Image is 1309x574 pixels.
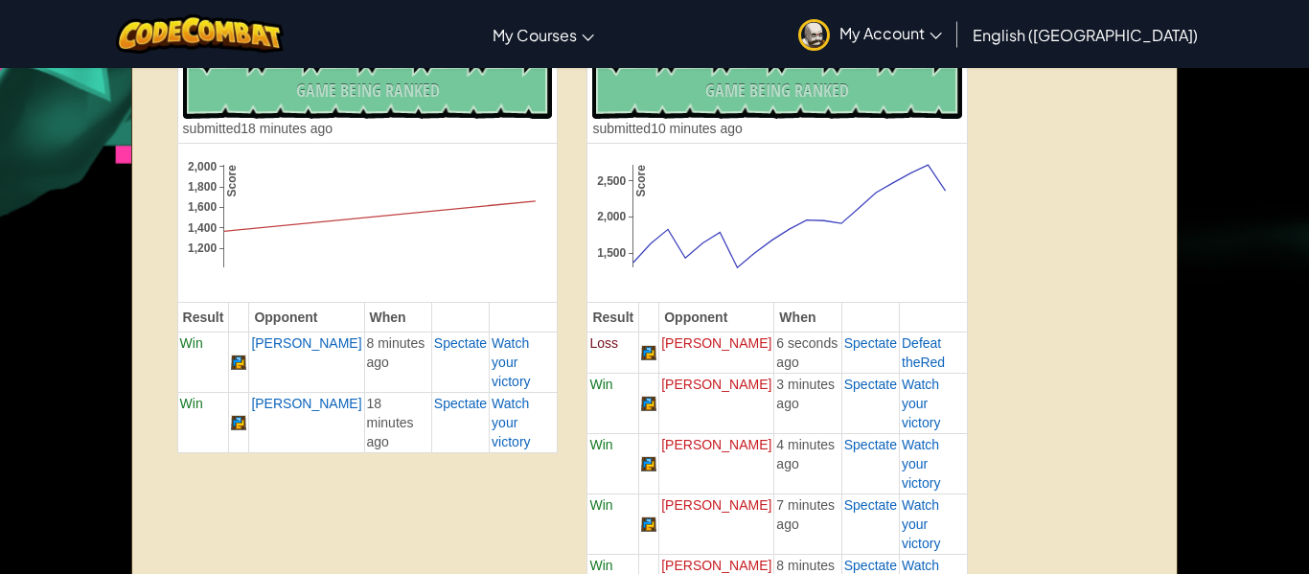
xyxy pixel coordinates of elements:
[249,302,364,332] th: Opponent
[659,302,774,332] th: Opponent
[188,159,217,172] text: 2,000
[902,335,945,370] a: Defeat theRed
[188,241,217,255] text: 1,200
[659,494,774,554] td: [PERSON_NAME]
[434,335,487,351] a: Spectate
[844,437,897,452] a: Spectate
[963,9,1207,60] a: English ([GEOGRAPHIC_DATA])
[180,335,203,351] span: Win
[589,335,618,351] span: Loss
[364,392,431,452] td: 18 minutes ago
[249,392,364,452] td: [PERSON_NAME]
[589,377,612,392] span: Win
[188,221,217,235] text: 1,400
[844,558,897,573] a: Spectate
[116,14,284,54] img: CodeCombat logo
[598,210,627,223] text: 2,000
[183,121,241,136] span: submitted
[902,437,940,491] a: Watch your victory
[844,497,897,513] a: Spectate
[589,558,612,573] span: Win
[598,174,627,188] text: 2,500
[188,180,217,194] text: 1,800
[589,437,612,452] span: Win
[973,25,1198,45] span: English ([GEOGRAPHIC_DATA])
[493,25,577,45] span: My Courses
[774,433,841,494] td: 4 minutes ago
[492,335,530,389] a: Watch your victory
[183,119,333,138] div: 18 minutes ago
[188,200,217,214] text: 1,600
[659,332,774,373] td: [PERSON_NAME]
[902,377,940,430] a: Watch your victory
[177,302,229,332] th: Result
[659,373,774,433] td: [PERSON_NAME]
[492,396,530,449] a: Watch your victory
[249,332,364,392] td: [PERSON_NAME]
[844,377,897,392] a: Spectate
[364,332,431,392] td: 8 minutes ago
[774,332,841,373] td: 6 seconds ago
[180,396,203,411] span: Win
[774,302,841,332] th: When
[774,494,841,554] td: 7 minutes ago
[844,335,897,351] a: Spectate
[774,373,841,433] td: 3 minutes ago
[592,119,742,138] div: 10 minutes ago
[659,433,774,494] td: [PERSON_NAME]
[434,396,487,411] a: Spectate
[798,19,830,51] img: avatar
[902,497,940,551] a: Watch your victory
[789,4,952,64] a: My Account
[598,246,627,260] text: 1,500
[483,9,604,60] a: My Courses
[635,165,649,197] text: Score
[592,121,651,136] span: submitted
[364,302,431,332] th: When
[225,165,239,197] text: Score
[589,497,612,513] span: Win
[587,302,639,332] th: Result
[902,335,941,370] span: Defeat the
[839,23,942,43] span: My Account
